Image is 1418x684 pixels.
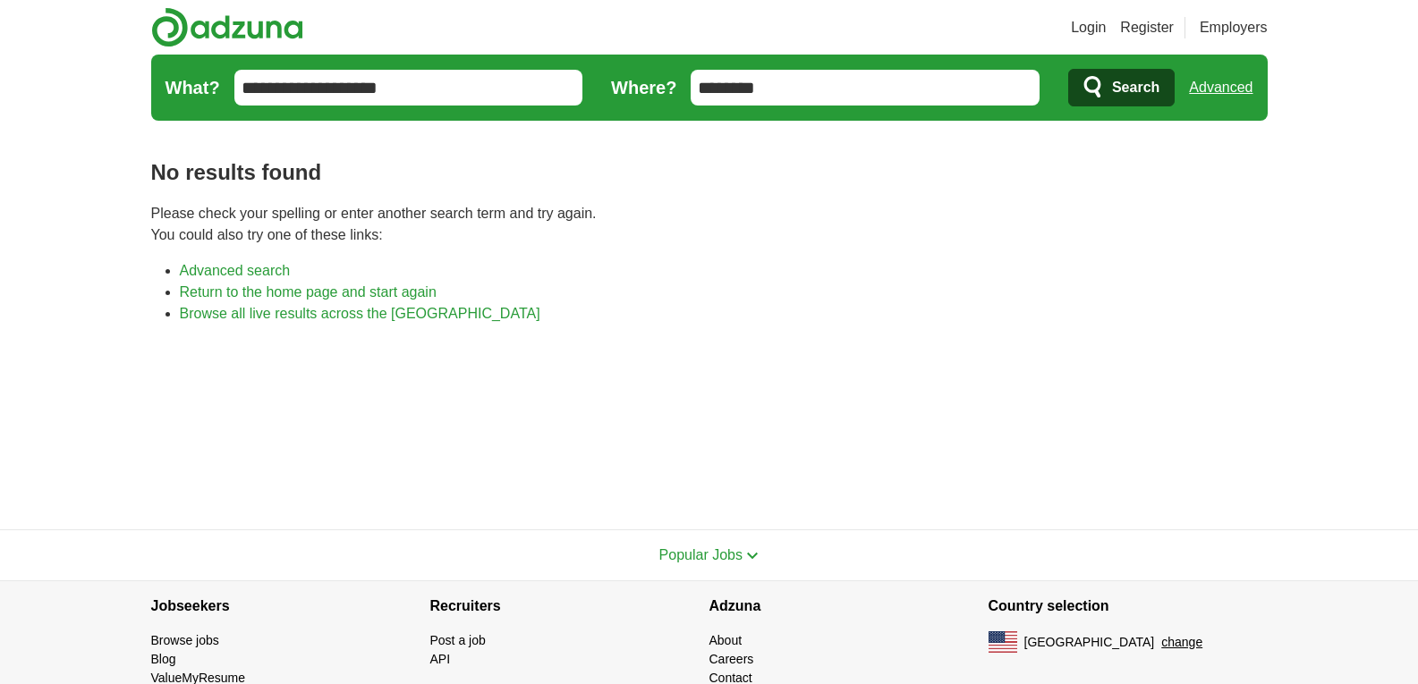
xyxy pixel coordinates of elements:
[166,74,220,101] label: What?
[989,581,1268,631] h4: Country selection
[151,7,303,47] img: Adzuna logo
[611,74,676,101] label: Where?
[430,652,451,666] a: API
[1189,70,1252,106] a: Advanced
[709,652,754,666] a: Careers
[180,263,291,278] a: Advanced search
[746,552,759,560] img: toggle icon
[1112,70,1159,106] span: Search
[151,203,1268,246] p: Please check your spelling or enter another search term and try again. You could also try one of ...
[151,339,1268,501] iframe: Ads by Google
[151,633,219,647] a: Browse jobs
[1200,17,1268,38] a: Employers
[989,631,1017,653] img: US flag
[1024,633,1155,652] span: [GEOGRAPHIC_DATA]
[1068,69,1175,106] button: Search
[151,652,176,666] a: Blog
[1071,17,1106,38] a: Login
[180,306,540,321] a: Browse all live results across the [GEOGRAPHIC_DATA]
[709,633,743,647] a: About
[180,284,437,300] a: Return to the home page and start again
[659,547,743,562] span: Popular Jobs
[430,633,486,647] a: Post a job
[1161,633,1202,652] button: change
[1120,17,1174,38] a: Register
[151,156,1268,189] h1: No results found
